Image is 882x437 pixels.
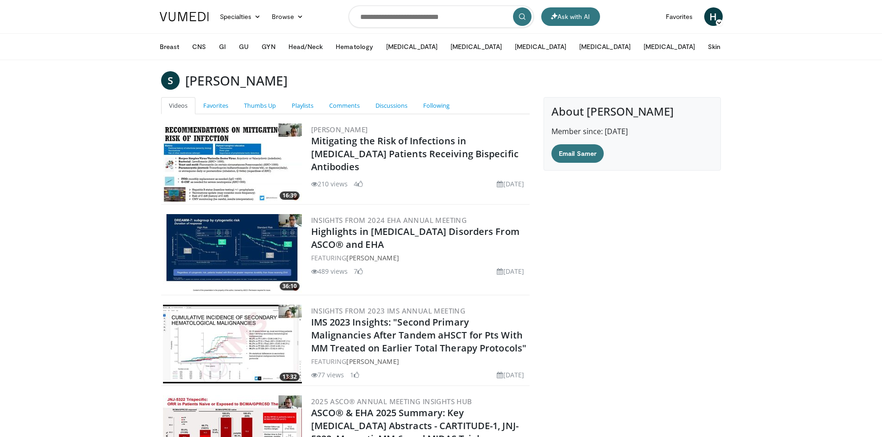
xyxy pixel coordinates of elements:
img: 26b0d68e-7ab6-4293-b5bd-6b192d438af2.300x170_q85_crop-smart_upscale.jpg [163,123,302,202]
button: Hematology [330,37,379,56]
a: Playlists [284,97,321,114]
li: 489 views [311,266,348,276]
img: 19a79047-c9ce-419e-ad3d-1097ef548b3f.300x170_q85_crop-smart_upscale.jpg [163,214,302,293]
li: [DATE] [497,370,524,380]
a: Insights from 2024 EHA Annual Meeting [311,215,467,225]
a: Thumbs Up [236,97,284,114]
li: [DATE] [497,266,524,276]
a: [PERSON_NAME] [311,125,368,134]
a: Mitigating the Risk of Infections in [MEDICAL_DATA] Patients Receiving Bispecific Antibodies [311,135,519,173]
button: Breast [154,37,185,56]
a: [PERSON_NAME] [346,253,399,262]
h3: [PERSON_NAME] [185,71,288,90]
button: GU [233,37,254,56]
li: 7 [354,266,363,276]
img: dc97a9d6-b149-4bbd-a43a-cec0f0b511d9.300x170_q85_crop-smart_upscale.jpg [163,305,302,383]
button: Skin [702,37,726,56]
a: IMS 2023 Insights: "Second Primary Malignancies After Tandem aHSCT for Pts With MM Treated on Ear... [311,316,527,354]
a: 13:32 [163,305,302,383]
li: 4 [354,179,363,189]
button: [MEDICAL_DATA] [381,37,443,56]
a: Videos [161,97,195,114]
span: 13:32 [280,373,300,381]
p: Member since: [DATE] [551,126,713,137]
li: [DATE] [497,179,524,189]
li: 1 [350,370,359,380]
a: [PERSON_NAME] [346,357,399,366]
span: 16:39 [280,191,300,200]
a: 16:39 [163,123,302,202]
span: 36:10 [280,282,300,290]
div: FEATURING [311,357,528,366]
button: GYN [256,37,281,56]
li: 210 views [311,179,348,189]
a: 36:10 [163,214,302,293]
a: 2025 ASCO® Annual Meeting Insights Hub [311,397,472,406]
a: H [704,7,723,26]
button: [MEDICAL_DATA] [445,37,507,56]
a: Discussions [368,97,415,114]
input: Search topics, interventions [349,6,534,28]
button: Head/Neck [283,37,329,56]
button: [MEDICAL_DATA] [509,37,572,56]
a: Email Samer [551,144,604,163]
button: GI [213,37,231,56]
a: Favorites [660,7,699,26]
a: Comments [321,97,368,114]
button: [MEDICAL_DATA] [574,37,636,56]
button: CNS [187,37,212,56]
a: Favorites [195,97,236,114]
h4: About [PERSON_NAME] [551,105,713,118]
a: Specialties [214,7,267,26]
div: FEATURING [311,253,528,263]
button: [MEDICAL_DATA] [638,37,701,56]
a: Following [415,97,457,114]
li: 77 views [311,370,344,380]
img: VuMedi Logo [160,12,209,21]
button: Ask with AI [541,7,600,26]
a: Browse [266,7,309,26]
a: Insights from 2023 IMS Annual Meeting [311,306,466,315]
a: Highlights in [MEDICAL_DATA] Disorders From ASCO® and EHA [311,225,519,251]
a: S [161,71,180,90]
